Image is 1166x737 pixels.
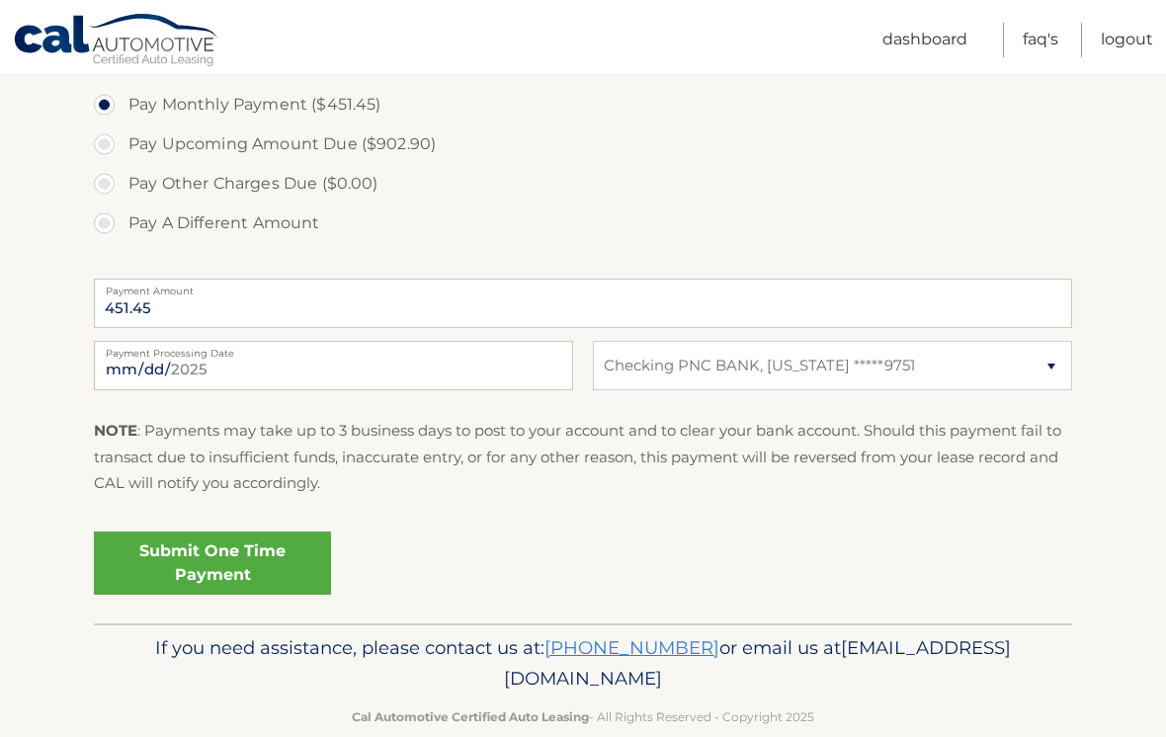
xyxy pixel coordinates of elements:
a: Logout [1101,23,1153,57]
p: : Payments may take up to 3 business days to post to your account and to clear your bank account.... [94,418,1072,496]
label: Payment Amount [94,279,1072,294]
a: [PHONE_NUMBER] [544,636,719,659]
a: Dashboard [882,23,967,57]
input: Payment Date [94,341,573,390]
label: Pay Monthly Payment ($451.45) [94,85,1072,124]
a: FAQ's [1023,23,1058,57]
input: Payment Amount [94,279,1072,328]
label: Payment Processing Date [94,341,573,357]
a: Cal Automotive [13,13,220,70]
a: Submit One Time Payment [94,532,331,595]
strong: Cal Automotive Certified Auto Leasing [352,709,589,724]
p: - All Rights Reserved - Copyright 2025 [107,706,1059,727]
label: Pay Other Charges Due ($0.00) [94,164,1072,204]
strong: NOTE [94,421,137,440]
p: If you need assistance, please contact us at: or email us at [107,632,1059,696]
label: Pay Upcoming Amount Due ($902.90) [94,124,1072,164]
label: Pay A Different Amount [94,204,1072,243]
